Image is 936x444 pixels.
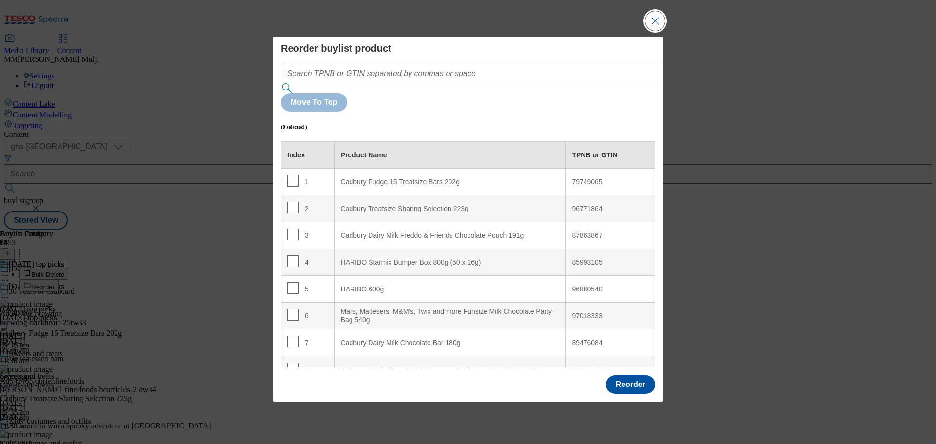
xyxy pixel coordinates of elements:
div: 87863867 [572,232,649,240]
input: Search TPNB or GTIN separated by commas or space [281,64,693,83]
div: 2 [287,202,329,216]
div: 4 [287,255,329,270]
div: Cadbury Treatsize Sharing Selection 223g [341,205,560,213]
button: Reorder [606,375,655,394]
div: 3 [287,229,329,243]
div: 7 [287,336,329,350]
h6: (0 selected ) [281,124,307,130]
div: 1 [287,175,329,189]
div: HARIBO 600g [341,285,560,294]
div: TPNB or GTIN [572,151,649,160]
div: 6 [287,309,329,323]
div: 96880540 [572,285,649,294]
div: 85993105 [572,258,649,267]
div: 79749065 [572,178,649,187]
div: Cadbury Dairy Milk Chocolate Bar 180g [341,339,560,347]
h4: Reorder buylist product [281,42,655,54]
div: Cadbury Dairy Milk Freddo & Friends Chocolate Pouch 191g [341,232,560,240]
button: Move To Top [281,93,347,112]
div: Index [287,151,329,160]
div: Maltesers Milk Chocolate & Honeycomb Sharing Pouch Bag 158g [341,366,560,374]
div: 89476084 [572,339,649,347]
button: Close Modal [645,11,665,31]
div: Mars, Maltesers, M&M's, Twix and more Funsize Milk Chocolate Party Bag 540g [341,308,560,325]
div: 96771864 [572,205,649,213]
div: Cadbury Fudge 15 Treatsize Bars 202g [341,178,560,187]
div: Modal [273,37,663,402]
div: 93992808 [572,366,649,374]
div: 8 [287,363,329,377]
div: HARIBO Starmix Bumper Box 800g (50 x 16g) [341,258,560,267]
div: 5 [287,282,329,296]
div: 97018333 [572,312,649,321]
div: Product Name [341,151,560,160]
